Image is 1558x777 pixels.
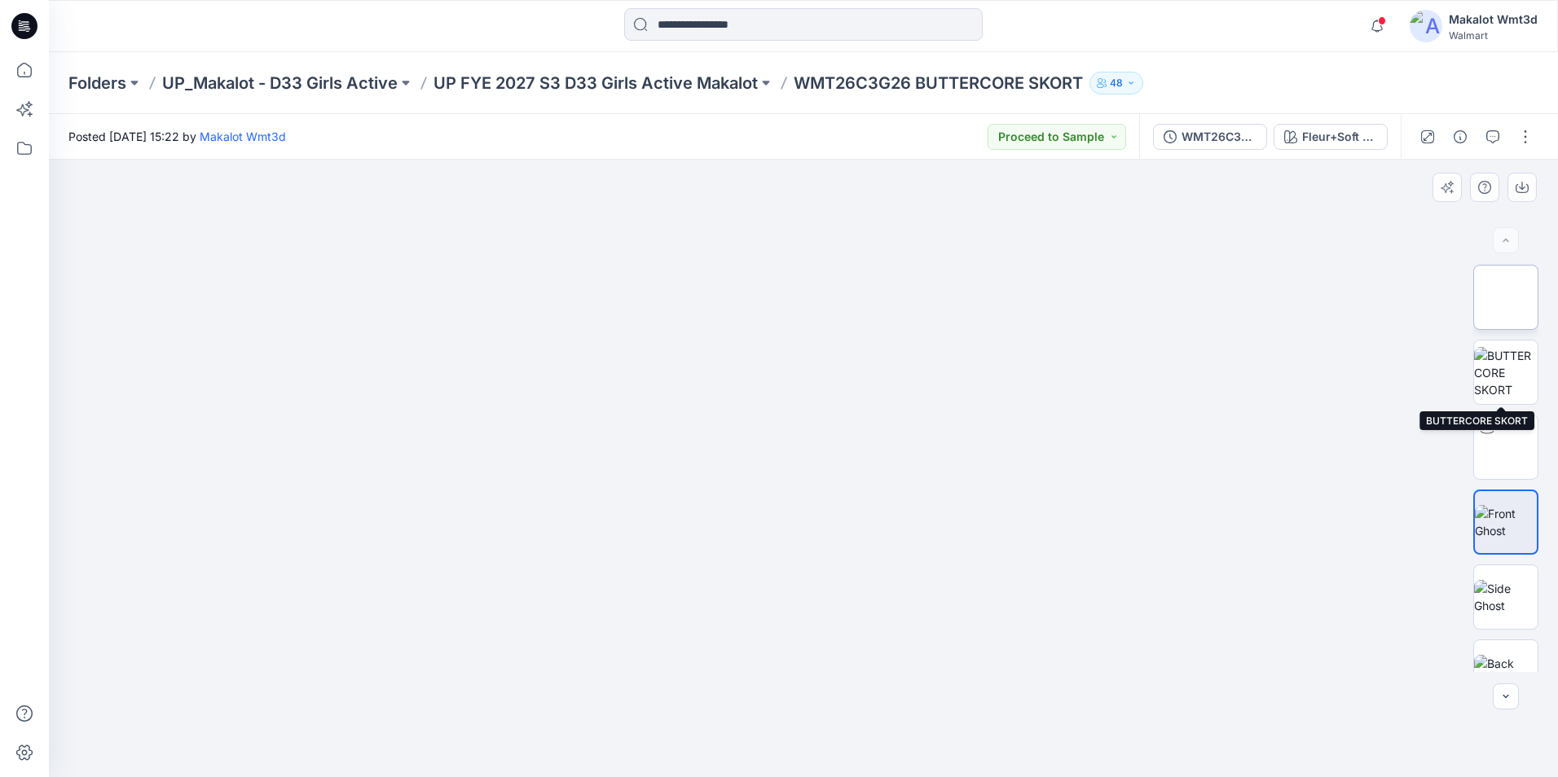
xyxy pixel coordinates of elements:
img: avatar [1410,10,1442,42]
div: Walmart [1449,29,1538,42]
button: Details [1447,124,1473,150]
img: BUTTERCORE SKORT [1474,347,1538,398]
a: Makalot Wmt3d [200,129,286,143]
a: Folders [68,72,126,94]
div: Fleur+Soft Violet [1302,128,1377,146]
div: WMT26C3G26_ADM FULL_BUTTERCORE SKORT [1182,128,1257,146]
a: UP FYE 2027 S3 D33 Girls Active Makalot [434,72,758,94]
p: WMT26C3G26 BUTTERCORE SKORT [794,72,1083,94]
a: UP_Makalot - D33 Girls Active [162,72,398,94]
button: 48 [1089,72,1143,94]
img: Back Ghost [1474,655,1538,689]
p: 48 [1110,74,1123,92]
span: Posted [DATE] 15:22 by [68,128,286,145]
div: Makalot Wmt3d [1449,10,1538,29]
button: WMT26C3G26_ADM FULL_BUTTERCORE SKORT [1153,124,1267,150]
button: Fleur+Soft Violet [1274,124,1388,150]
img: Front Ghost [1475,505,1537,539]
img: Side Ghost [1474,580,1538,614]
